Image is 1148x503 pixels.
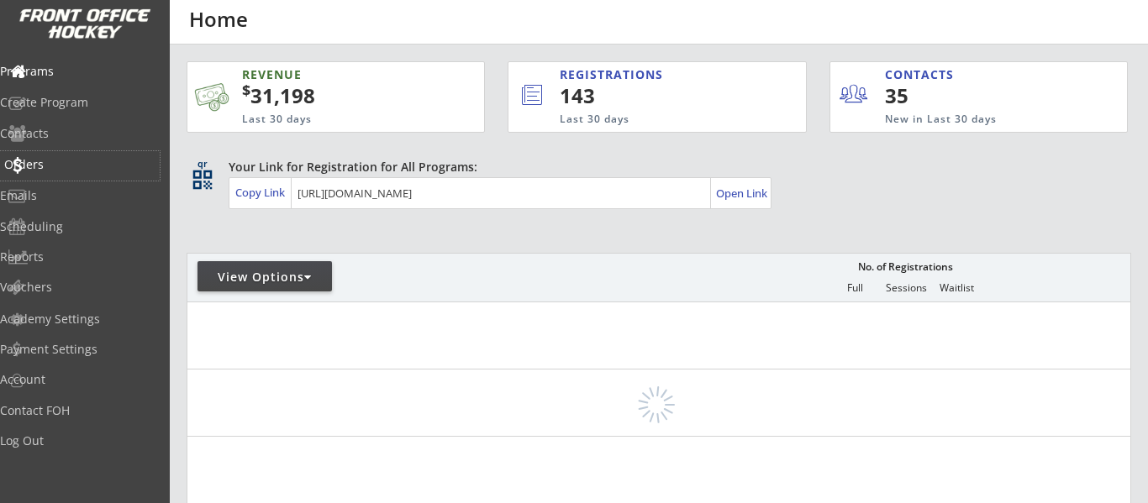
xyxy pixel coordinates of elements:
[885,66,961,83] div: CONTACTS
[4,159,155,170] div: Orders
[242,80,250,100] sup: $
[192,159,212,170] div: qr
[235,185,288,200] div: Copy Link
[560,113,736,127] div: Last 30 days
[853,261,957,273] div: No. of Registrations
[931,282,982,294] div: Waitlist
[560,66,732,83] div: REGISTRATIONS
[716,186,769,201] div: Open Link
[229,159,1079,176] div: Your Link for Registration for All Programs:
[242,113,409,127] div: Last 30 days
[197,269,332,286] div: View Options
[560,81,749,110] div: 143
[881,282,931,294] div: Sessions
[885,113,1049,127] div: New in Last 30 days
[242,66,409,83] div: REVENUE
[885,81,988,110] div: 35
[190,167,215,192] button: qr_code
[829,282,880,294] div: Full
[242,81,431,110] div: 31,198
[716,181,769,205] a: Open Link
